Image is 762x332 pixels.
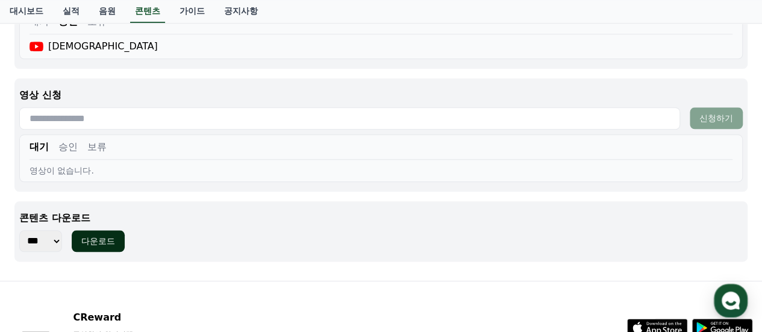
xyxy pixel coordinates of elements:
[699,112,733,124] div: 신청하기
[80,232,155,262] a: 대화
[4,232,80,262] a: 홈
[30,39,158,54] div: [DEMOGRAPHIC_DATA]
[110,251,125,260] span: 대화
[155,232,231,262] a: 설정
[30,140,49,154] button: 대기
[19,88,743,102] p: 영상 신청
[38,250,45,260] span: 홈
[72,230,125,252] button: 다운로드
[73,310,220,325] p: CReward
[30,164,732,177] div: 영상이 없습니다.
[690,107,743,129] button: 신청하기
[19,211,743,225] p: 콘텐츠 다운로드
[186,250,201,260] span: 설정
[81,235,115,247] div: 다운로드
[87,140,107,154] button: 보류
[58,140,78,154] button: 승인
